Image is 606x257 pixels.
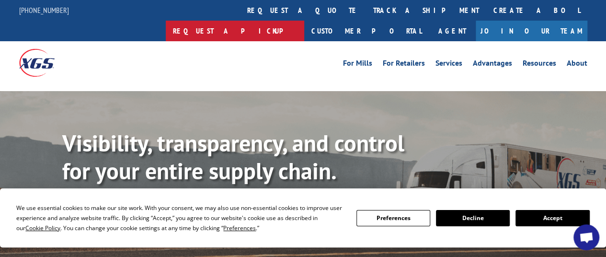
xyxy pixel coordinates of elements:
[567,59,587,70] a: About
[16,203,344,233] div: We use essential cookies to make our site work. With your consent, we may also use non-essential ...
[429,21,476,41] a: Agent
[356,210,430,226] button: Preferences
[476,21,587,41] a: Join Our Team
[473,59,512,70] a: Advantages
[304,21,429,41] a: Customer Portal
[515,210,589,226] button: Accept
[25,224,60,232] span: Cookie Policy
[573,224,599,250] a: Open chat
[523,59,556,70] a: Resources
[166,21,304,41] a: Request a pickup
[19,5,69,15] a: [PHONE_NUMBER]
[223,224,256,232] span: Preferences
[436,210,510,226] button: Decline
[383,59,425,70] a: For Retailers
[435,59,462,70] a: Services
[343,59,372,70] a: For Mills
[62,128,404,186] b: Visibility, transparency, and control for your entire supply chain.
